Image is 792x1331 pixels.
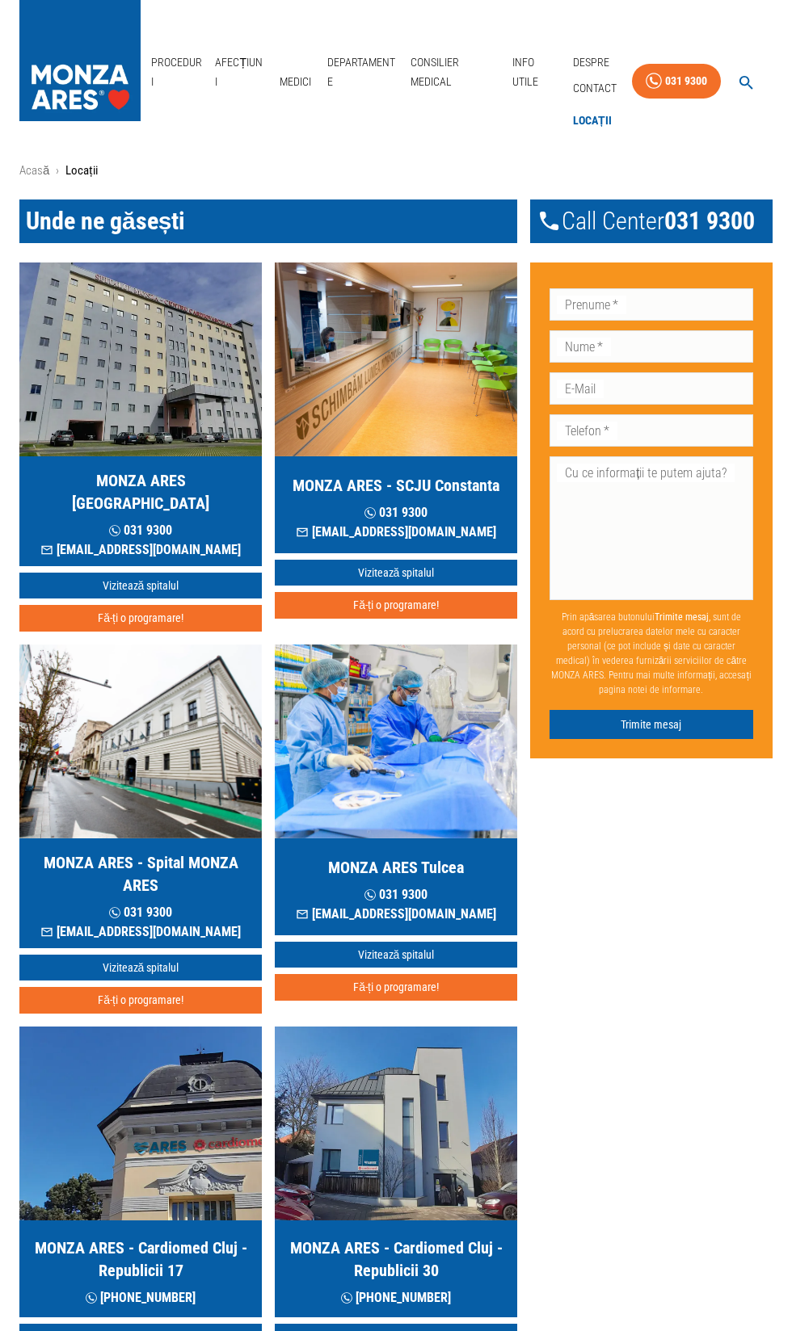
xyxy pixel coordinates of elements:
[296,523,496,542] p: [EMAIL_ADDRESS][DOMAIN_NAME]
[269,65,321,99] a: Medici
[550,603,753,703] p: Prin apăsarea butonului , sunt de acord cu prelucrarea datelor mele cu caracter personal (ce pot ...
[275,974,517,1001] button: Fă-ți o programare!
[40,903,241,922] p: 031 9300
[293,474,499,497] h5: MONZA ARES - SCJU Constanta
[19,1027,262,1317] a: MONZA ARES - Cardiomed Cluj - Republicii 17 [PHONE_NUMBER]
[145,46,209,99] a: Proceduri
[209,46,269,99] a: Afecțiuni
[19,987,262,1014] button: Fă-ți o programare!
[296,885,496,905] p: 031 9300
[19,955,262,981] a: Vizitează spitalul
[296,905,496,924] p: [EMAIL_ADDRESS][DOMAIN_NAME]
[567,46,632,99] a: Despre Noi
[32,469,249,514] h5: MONZA ARES [GEOGRAPHIC_DATA]
[40,521,241,540] p: 031 9300
[664,206,755,237] span: 031 9300
[530,199,773,243] div: Call Center
[404,46,505,99] a: Consilier Medical
[570,75,620,102] a: Contact
[19,262,262,456] img: MONZA ARES Bucuresti
[275,645,517,935] a: MONZA ARES Tulcea 031 9300[EMAIL_ADDRESS][DOMAIN_NAME]
[275,1027,517,1220] img: MONZA ARES Cluj Napoca
[567,104,623,137] div: Locații
[570,107,615,134] a: Locații
[56,162,59,180] li: ›
[275,262,517,456] img: MONZA ARES Constanta
[19,605,262,632] button: Fă-ți o programare!
[632,64,721,99] a: 031 9300
[86,1288,196,1308] p: [PHONE_NUMBER]
[19,262,262,566] a: MONZA ARES [GEOGRAPHIC_DATA] 031 9300[EMAIL_ADDRESS][DOMAIN_NAME]
[288,1237,504,1282] h5: MONZA ARES - Cardiomed Cluj - Republicii 30
[567,72,623,137] nav: secondary mailbox folders
[19,162,773,180] nav: breadcrumb
[275,592,517,619] button: Fă-ți o programare!
[328,856,464,879] h5: MONZA ARES Tulcea
[655,611,709,623] b: Trimite mesaj
[40,922,241,942] p: [EMAIL_ADDRESS][DOMAIN_NAME]
[567,72,623,105] div: Contact
[19,645,262,838] img: MONZA ARES Cluj-Napoca
[19,1027,262,1220] img: MONZA ARES Cluj Napoca
[19,645,262,948] a: MONZA ARES - Spital MONZA ARES 031 9300[EMAIL_ADDRESS][DOMAIN_NAME]
[275,1027,517,1317] a: MONZA ARES - Cardiomed Cluj - Republicii 30 [PHONE_NUMBER]
[321,46,404,99] a: Departamente
[275,942,517,968] a: Vizitează spitalul
[275,262,517,553] a: MONZA ARES - SCJU Constanta 031 9300[EMAIL_ADDRESS][DOMAIN_NAME]
[19,573,262,599] a: Vizitează spitalul
[19,163,49,178] a: Acasă
[40,540,241,560] p: [EMAIL_ADDRESS][DOMAIN_NAME]
[275,645,517,838] img: MONZA ARES Tulcea
[341,1288,451,1308] p: [PHONE_NUMBER]
[296,503,496,523] p: 031 9300
[506,46,567,99] a: Info Utile
[275,560,517,586] a: Vizitează spitalul
[32,851,249,896] h5: MONZA ARES - Spital MONZA ARES
[26,207,185,235] span: Unde ne găsești
[65,162,97,180] p: Locații
[32,1237,249,1282] h5: MONZA ARES - Cardiomed Cluj - Republicii 17
[665,71,707,91] div: 031 9300
[550,710,753,740] button: Trimite mesaj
